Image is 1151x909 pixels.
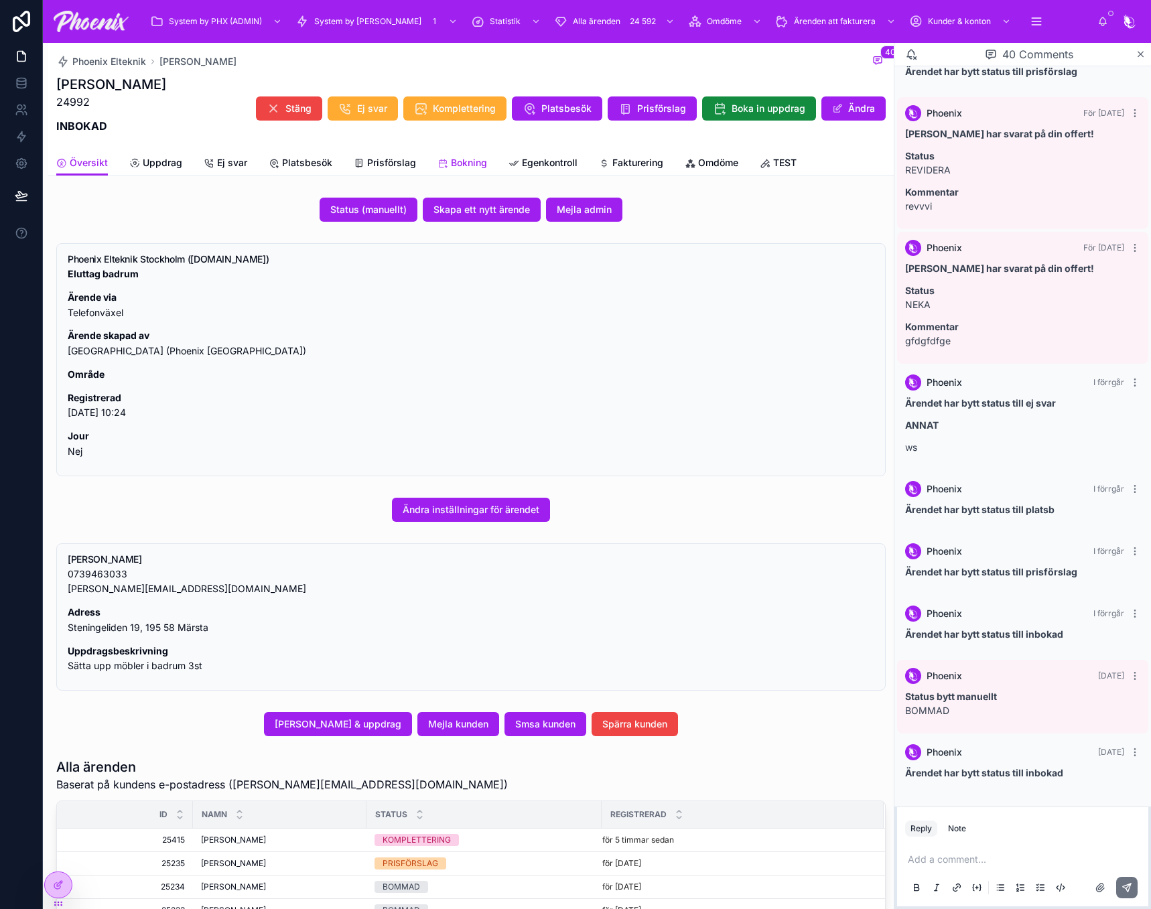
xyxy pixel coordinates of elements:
[146,9,289,33] a: System by PHX (ADMIN)
[870,54,886,70] button: 40
[201,882,358,892] a: [PERSON_NAME]
[760,151,797,178] a: TEST
[541,102,592,115] span: Platsbesök
[610,809,667,820] span: Registrerad
[602,835,868,845] a: för 5 timmar sedan
[427,13,443,29] div: 1
[927,545,962,558] span: Phoenix
[467,9,547,33] a: Statistik
[608,96,697,121] button: Prisförslag
[612,156,663,169] span: Fakturering
[771,9,902,33] a: Ärenden att fakturera
[328,96,398,121] button: Ej svar
[550,9,681,33] a: Alla ärenden24 592
[707,16,742,27] span: Omdöme
[56,776,508,792] span: Baserat på kundens e-postadress ([PERSON_NAME][EMAIL_ADDRESS][DOMAIN_NAME])
[1098,671,1124,681] span: [DATE]
[557,203,612,216] span: Mejla admin
[56,94,166,110] p: 24992
[201,858,358,869] a: [PERSON_NAME]
[375,834,594,846] a: KOMPLETTERING
[928,16,991,27] span: Kunder & konton
[68,368,105,380] strong: Område
[282,156,332,169] span: Platsbesök
[56,758,508,776] h1: Alla ärenden
[56,55,146,68] a: Phoenix Elteknik
[927,669,962,683] span: Phoenix
[375,881,594,893] a: BOMMAD
[139,7,1097,36] div: scrollable content
[68,606,100,618] strong: Adress
[383,857,438,869] div: PRISFÖRSLAG
[73,858,185,869] a: 25235
[905,397,1056,409] strong: Ärendet har bytt status till ej svar
[905,440,1140,454] p: ws
[54,11,129,32] img: App logo
[905,419,939,431] strong: ANNAT
[433,102,496,115] span: Komplettering
[880,46,900,59] span: 40
[202,809,227,820] span: NAMN
[68,644,874,675] p: Sätta upp möbler i badrum 3st
[905,9,1018,33] a: Kunder & konton
[504,712,586,736] button: Smsa kunden
[1093,608,1124,618] span: I förrgår
[383,881,420,893] div: BOMMAD
[451,156,487,169] span: Bokning
[905,566,1077,577] strong: Ärendet har bytt status till prisförslag
[685,151,738,178] a: Omdöme
[905,128,1094,139] strong: [PERSON_NAME] har svarat på din offert!
[1093,484,1124,494] span: I förrgår
[626,13,660,29] div: 24 592
[264,712,412,736] button: [PERSON_NAME] & uppdrag
[602,882,868,892] a: för [DATE]
[428,717,488,731] span: Mejla kunden
[68,330,149,341] strong: Ärende skapad av
[68,567,874,675] div: 0739463033 andreas@phx.se **Adress** Steningeliden 19, 195 58 Märsta **Uppdragsbeskrivning** Sätt...
[367,156,416,169] span: Prisförslag
[314,16,421,27] span: System by [PERSON_NAME]
[905,285,935,296] strong: Status
[1093,546,1124,556] span: I förrgår
[201,858,266,869] span: [PERSON_NAME]
[1093,377,1124,387] span: I förrgår
[68,645,168,656] strong: Uppdragsbeskrivning
[905,186,959,198] strong: Kommentar
[509,151,578,178] a: Egenkontroll
[392,498,550,522] button: Ändra inställningar för ärendet
[905,321,959,332] strong: Kommentar
[1002,46,1073,62] span: 40 Comments
[68,605,874,636] p: Steningeliden 19, 195 58 Märsta
[217,156,247,169] span: Ej svar
[73,882,185,892] a: 25234
[275,717,401,731] span: [PERSON_NAME] & uppdrag
[905,185,1140,213] p: revvvi
[437,151,487,178] a: Bokning
[602,882,641,892] p: för [DATE]
[70,156,108,169] span: Översikt
[159,55,236,68] a: [PERSON_NAME]
[905,691,997,702] strong: Status bytt manuellt
[821,96,886,121] button: Ändra
[927,376,962,389] span: Phoenix
[68,555,874,564] h5: Andreas Sarker
[905,66,1077,77] strong: Ärendet har bytt status till prisförslag
[905,149,1140,177] p: REVIDERA
[490,16,521,27] span: Statistik
[1083,108,1124,118] span: För [DATE]
[948,823,966,834] div: Note
[72,55,146,68] span: Phoenix Elteknik
[201,835,358,845] a: [PERSON_NAME]
[68,291,117,303] strong: Ärende via
[383,834,451,846] div: KOMPLETTERING
[602,858,641,869] p: för [DATE]
[592,712,678,736] button: Spärra kunden
[68,429,874,460] p: Nej
[204,151,247,178] a: Ej svar
[546,198,622,222] button: Mejla admin
[68,290,874,321] p: Telefonväxel
[403,96,506,121] button: Komplettering
[375,857,594,869] a: PRISFÖRSLAG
